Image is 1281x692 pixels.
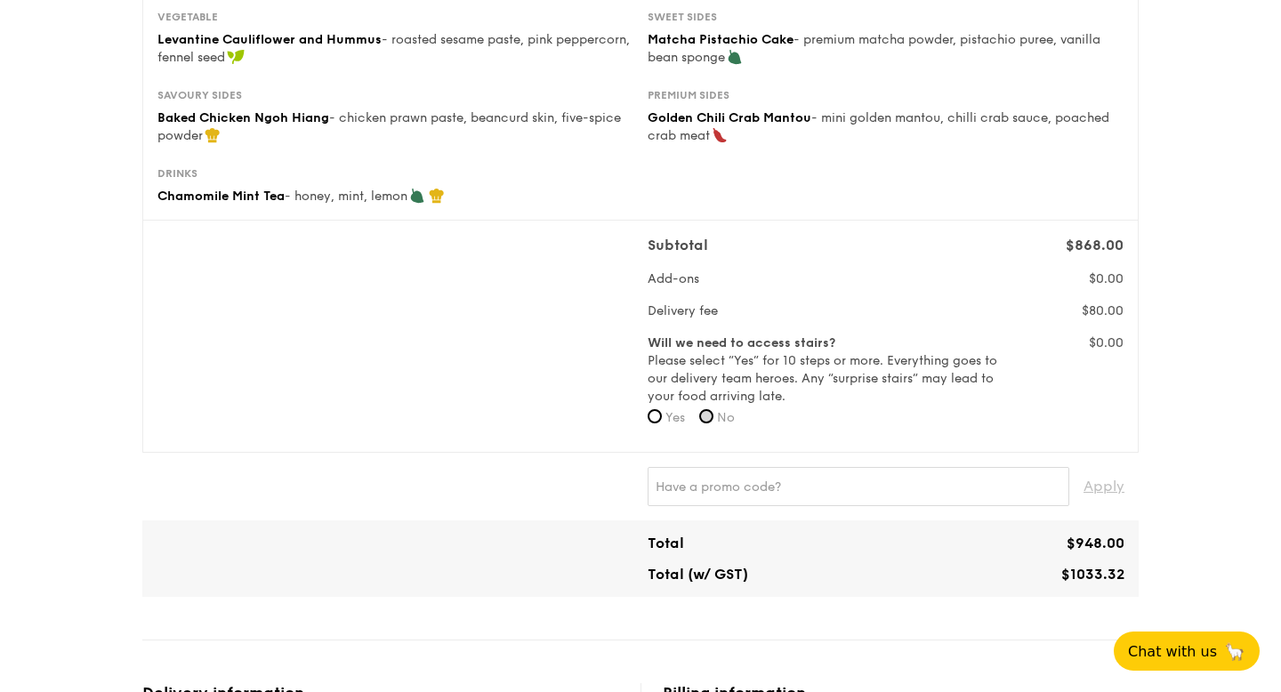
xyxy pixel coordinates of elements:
[157,88,633,102] div: Savoury sides
[157,166,633,181] div: Drinks
[1061,566,1124,583] span: $1033.32
[1082,303,1124,318] span: $80.00
[648,467,1069,506] input: Have a promo code?
[648,110,811,125] span: Golden Chili Crab Mantou
[699,409,713,423] input: No
[712,127,728,143] img: icon-spicy.37a8142b.svg
[648,334,1001,406] label: Please select “Yes” for 10 steps or more. Everything goes to our delivery team heroes. Any “surpr...
[157,10,633,24] div: Vegetable
[648,409,662,423] input: Yes
[648,10,1124,24] div: Sweet sides
[1084,467,1124,506] span: Apply
[648,335,835,350] b: Will we need to access stairs?
[409,188,425,204] img: icon-vegetarian.fe4039eb.svg
[205,127,221,143] img: icon-chef-hat.a58ddaea.svg
[157,32,382,47] span: Levantine Cauliflower and Hummus
[157,110,329,125] span: Baked Chicken Ngoh Hiang
[227,49,245,65] img: icon-vegan.f8ff3823.svg
[648,110,1109,143] span: - mini golden mantou, chilli crab sauce, poached crab meat
[157,189,285,204] span: Chamomile Mint Tea
[285,189,407,204] span: - honey, mint, lemon
[1128,643,1217,660] span: Chat with us
[648,271,699,286] span: Add-ons
[665,410,685,425] span: Yes
[648,566,748,583] span: Total (w/ GST)
[429,188,445,204] img: icon-chef-hat.a58ddaea.svg
[1089,335,1124,350] span: $0.00
[1066,237,1124,253] span: $868.00
[1067,535,1124,551] span: $948.00
[648,535,684,551] span: Total
[157,32,630,65] span: - roasted sesame paste, pink peppercorn, fennel seed
[648,32,794,47] span: Matcha Pistachio Cake
[648,32,1100,65] span: - premium matcha powder, pistachio puree, vanilla bean sponge
[1089,271,1124,286] span: $0.00
[1224,641,1245,662] span: 🦙
[717,410,735,425] span: No
[157,110,621,143] span: - chicken prawn paste, beancurd skin, five-spice powder
[648,303,718,318] span: Delivery fee
[648,88,1124,102] div: Premium sides
[1114,632,1260,671] button: Chat with us🦙
[727,49,743,65] img: icon-vegetarian.fe4039eb.svg
[648,237,708,253] span: Subtotal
